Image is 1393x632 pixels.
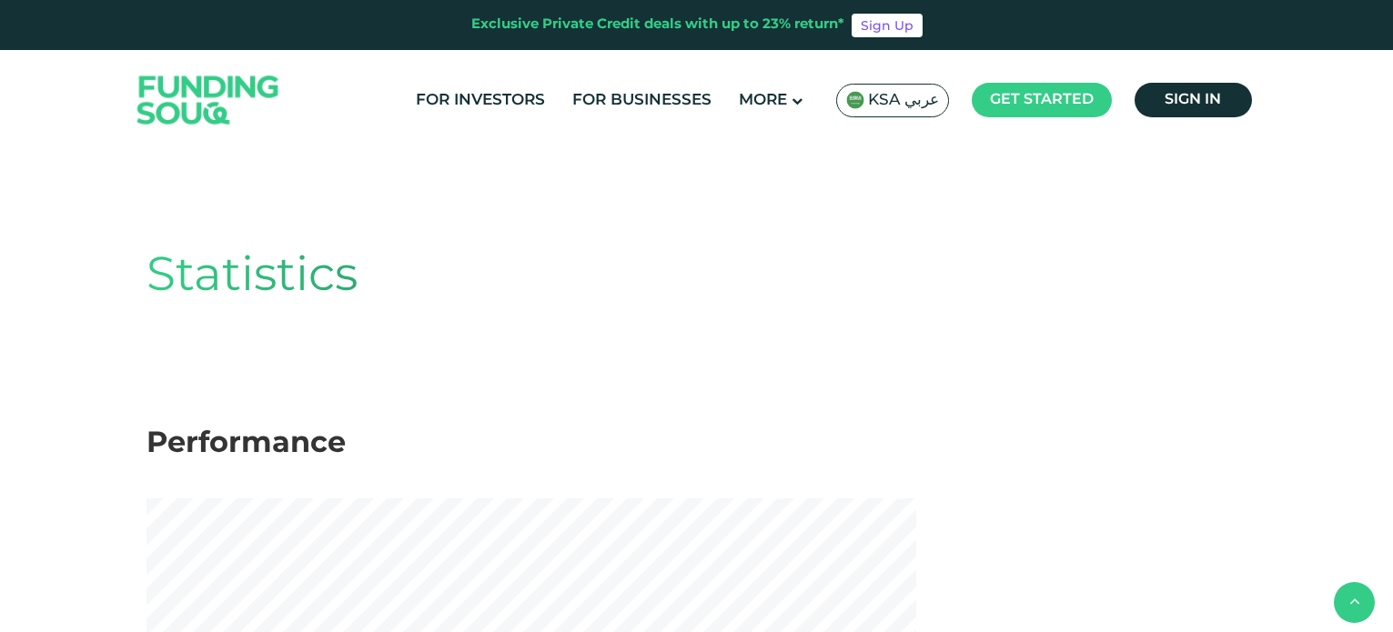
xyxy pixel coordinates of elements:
[146,249,1247,306] h1: Statistics
[1135,83,1252,117] a: Sign in
[846,91,864,109] img: SA Flag
[868,90,939,111] span: KSA عربي
[146,427,1247,462] h2: Performance
[119,55,298,146] img: Logo
[1165,93,1221,106] span: Sign in
[471,15,844,35] div: Exclusive Private Credit deals with up to 23% return*
[1334,582,1375,623] button: back
[568,85,716,115] a: For Businesses
[411,85,550,115] a: For Investors
[852,14,923,37] a: Sign Up
[990,93,1094,106] span: Get started
[739,93,787,108] span: More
